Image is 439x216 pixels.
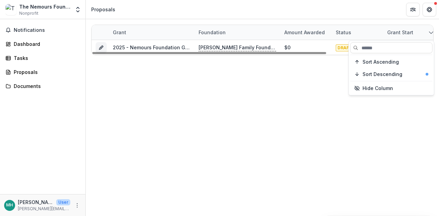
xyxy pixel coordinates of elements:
button: Sort Descending [350,69,432,80]
p: [PERSON_NAME] [18,199,54,206]
div: Tasks [14,54,77,62]
a: Tasks [3,52,83,64]
button: Get Help [423,3,436,16]
div: Grant start [383,25,435,40]
div: Amount awarded [280,25,332,40]
button: Partners [406,3,420,16]
a: 2025 - Nemours Foundation Grant Application Form - Program or Project [113,45,285,50]
div: Maggie Hightower [6,203,13,207]
p: [PERSON_NAME][EMAIL_ADDRESS][PERSON_NAME][DOMAIN_NAME] [18,206,70,212]
div: Grant [109,25,194,40]
div: Status [332,25,383,40]
button: Sort Ascending [350,56,432,67]
div: Documents [14,82,77,90]
a: Proposals [3,66,83,78]
div: Status [332,29,355,36]
span: Notifications [14,27,80,33]
button: Grant 9967011f-452e-4a62-8deb-539c56919a1f [96,42,107,53]
button: More [73,201,81,209]
p: [PERSON_NAME] Family Foundation [199,44,276,51]
svg: sorted descending [428,30,434,35]
div: Proposals [91,6,115,13]
p: User [56,199,70,205]
img: The Nemours Foundation [5,4,16,15]
button: Hide Column [350,83,432,94]
div: Grant start [383,29,417,36]
a: Dashboard [3,38,83,50]
div: Proposals [14,68,77,76]
button: Notifications [3,25,83,36]
button: Open entity switcher [73,3,83,16]
div: Foundation [194,25,280,40]
span: Sort Descending [363,71,402,77]
div: The Nemours Foundation [19,3,70,10]
span: DRAFT [336,45,354,51]
div: Dashboard [14,40,77,48]
a: Documents [3,80,83,92]
div: Amount awarded [280,29,329,36]
div: Foundation [194,29,230,36]
span: Sort Ascending [363,59,399,65]
span: Nonprofit [19,10,38,16]
div: $0 [284,44,290,51]
div: Grant [109,29,130,36]
nav: breadcrumb [88,4,118,14]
